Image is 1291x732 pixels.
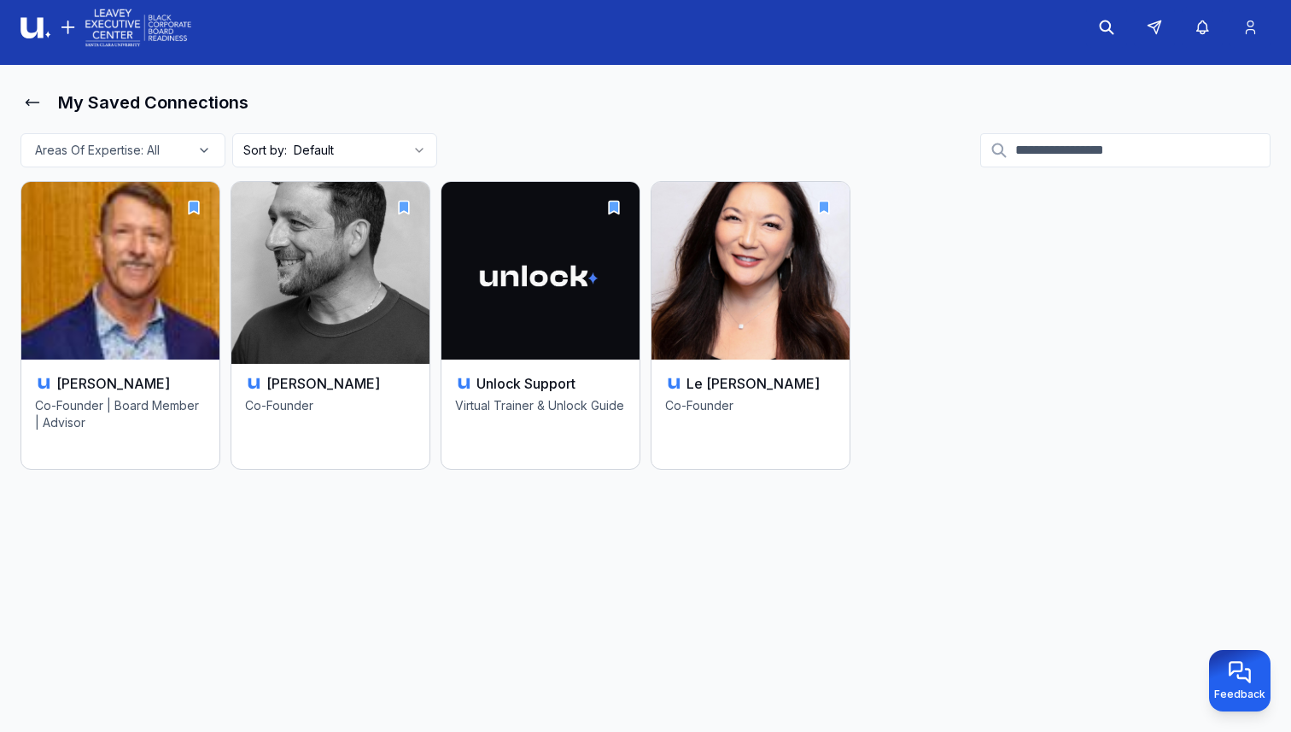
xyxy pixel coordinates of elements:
img: Thane Kreiner [21,182,219,360]
span: Areas Of Expertise: All [35,142,160,159]
img: Unlock Support [441,182,640,360]
p: Virtual Trainer & Unlock Guide [455,397,626,452]
img: Logo [20,6,191,50]
p: Co-Founder | Board Member | Advisor [35,397,206,452]
p: Co-Founder [665,397,836,452]
h3: [PERSON_NAME] [56,373,170,394]
h3: Unlock Support [476,373,575,394]
h1: My Saved Connections [58,91,248,114]
button: Areas Of Expertise: All [20,133,225,167]
span: Feedback [1214,688,1265,701]
h3: Le [PERSON_NAME] [686,373,820,394]
img: Demetrios Chirgott [226,178,435,364]
h3: [PERSON_NAME] [266,373,380,394]
span: Sort by: [243,142,287,159]
button: Provide feedback [1209,650,1271,712]
img: Le Anne Harper [651,182,850,360]
p: Co-Founder [245,397,416,452]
